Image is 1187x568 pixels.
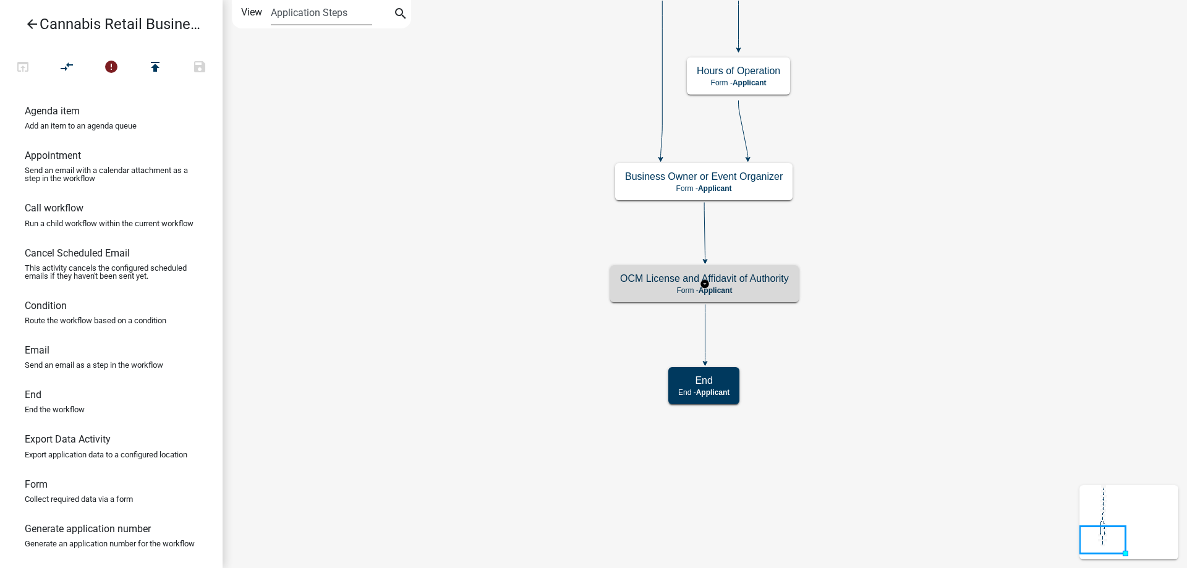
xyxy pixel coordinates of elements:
[625,184,783,193] p: Form -
[177,54,222,81] button: Save
[133,54,177,81] button: Publish
[697,78,780,87] p: Form -
[698,184,732,193] span: Applicant
[25,523,151,535] h6: Generate application number
[25,247,130,259] h6: Cancel Scheduled Email
[25,540,195,548] p: Generate an application number for the workflow
[25,389,41,401] h6: End
[620,273,789,284] h5: OCM License and Affidavit of Authority
[1,54,45,81] button: Test Workflow
[678,375,730,386] h5: End
[733,78,767,87] span: Applicant
[25,405,85,413] p: End the workflow
[104,59,119,77] i: error
[25,105,80,117] h6: Agenda item
[25,202,83,214] h6: Call workflow
[25,361,163,369] p: Send an email as a step in the workflow
[699,286,733,295] span: Applicant
[25,300,67,312] h6: Condition
[15,59,30,77] i: open_in_browser
[45,54,89,81] button: Auto Layout
[25,316,166,324] p: Route the workflow based on a condition
[25,17,40,34] i: arrow_back
[148,59,163,77] i: publish
[25,264,198,280] p: This activity cancels the configured scheduled emails if they haven't been sent yet.
[393,6,408,23] i: search
[625,171,783,182] h5: Business Owner or Event Organizer
[60,59,75,77] i: compare_arrows
[620,286,789,295] p: Form -
[678,388,730,397] p: End -
[25,478,48,490] h6: Form
[25,219,194,227] p: Run a child workflow within the current workflow
[192,59,207,77] i: save
[697,65,780,77] h5: Hours of Operation
[25,122,137,130] p: Add an item to an agenda queue
[696,388,730,397] span: Applicant
[25,150,81,161] h6: Appointment
[25,495,133,503] p: Collect required data via a form
[25,433,111,445] h6: Export Data Activity
[25,344,49,356] h6: Email
[25,166,198,182] p: Send an email with a calendar attachment as a step in the workflow
[1,54,222,84] div: Workflow actions
[25,451,187,459] p: Export application data to a configured location
[89,54,134,81] button: 1 problems in this workflow
[391,5,411,25] button: search
[10,10,203,38] a: Cannabis Retail Businesses and Temporary Cannabis Events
